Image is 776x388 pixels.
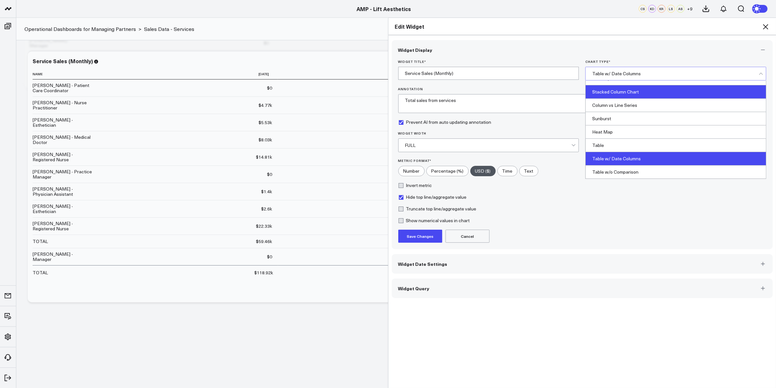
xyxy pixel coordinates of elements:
button: Save Changes [398,230,442,243]
label: USD ($) [470,166,496,176]
label: Invert metric [398,183,432,188]
div: CS [639,5,647,13]
label: Annotation [398,87,767,91]
div: Heat Map [586,125,766,139]
label: Truncate top line/aggregate value [398,206,476,211]
div: FULL [405,143,572,148]
label: Percentage (%) [426,166,469,176]
textarea: Total sales from services [398,94,767,113]
div: LS [667,5,675,13]
span: Widget Display [398,47,432,52]
label: Prevent AI from auto updating annotation [398,120,491,125]
div: Column vs Line Series [586,99,766,112]
button: Widget Display [392,40,773,60]
span: Widget Date Settings [398,261,447,266]
label: Hide top line/aggregate value [398,194,467,200]
div: Table w/o Comparison [586,165,766,179]
a: AMP - Lift Aesthetics [357,5,411,12]
input: Enter your widget title [398,67,579,80]
label: Text [519,166,538,176]
label: Widget Title * [398,60,579,64]
div: Sunburst [586,112,766,125]
label: Chart Type * [585,60,766,64]
label: Metric Format* [398,159,767,163]
div: AS [677,5,684,13]
div: KR [658,5,666,13]
div: Table [586,139,766,152]
button: Cancel [446,230,490,243]
div: Table w/ Date Columns [592,71,759,76]
h2: Edit Widget [395,23,770,30]
label: Show numerical values in chart [398,218,470,223]
label: Number [398,166,425,176]
span: + 9 [687,7,693,11]
div: Stacked Column Chart [586,85,766,99]
button: Widget Date Settings [392,254,773,274]
span: Widget Query [398,286,430,291]
button: Widget Query [392,279,773,298]
button: +9 [686,5,694,13]
div: Table w/ Date Columns [586,152,766,165]
label: Time [497,166,518,176]
label: Widget Width [398,131,579,135]
div: KD [648,5,656,13]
